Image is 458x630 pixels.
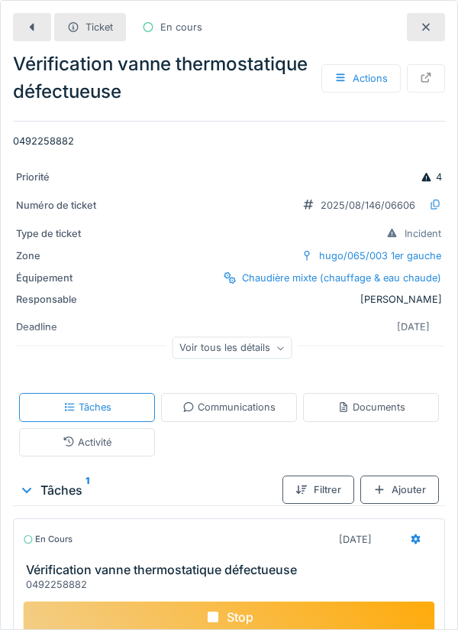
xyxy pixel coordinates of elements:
div: [DATE] [339,532,372,547]
div: [DATE] [397,320,430,334]
h3: Vérification vanne thermostatique défectueuse [26,563,438,577]
div: Documents [337,400,405,414]
div: Vérification vanne thermostatique défectueuse [13,50,445,106]
div: Voir tous les détails [173,337,292,359]
div: Filtrer [282,476,354,504]
div: Communications [182,400,276,414]
div: Type de ticket [16,226,131,241]
div: 2025/08/146/06606 [321,198,415,213]
div: En cours [160,20,202,34]
div: 4 [421,170,442,184]
div: Priorité [16,170,131,184]
div: Actions [321,64,401,93]
div: Responsable [16,292,131,307]
div: Ajouter [360,476,439,504]
div: En cours [23,533,73,546]
div: 0492258882 [26,577,438,592]
div: Numéro de ticket [16,198,131,213]
div: Tâches [63,400,111,414]
div: hugo/065/003 1er gauche [319,248,441,263]
div: Tâches [19,481,276,499]
div: Ticket [85,20,113,34]
p: 0492258882 [13,134,445,148]
div: Zone [16,248,131,263]
div: [PERSON_NAME] [16,292,442,307]
div: Chaudière mixte (chauffage & eau chaude) [242,271,441,285]
div: Deadline [16,320,131,334]
div: Activité [63,435,111,450]
div: Équipement [16,271,131,285]
div: Incident [405,226,441,241]
sup: 1 [85,481,89,499]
